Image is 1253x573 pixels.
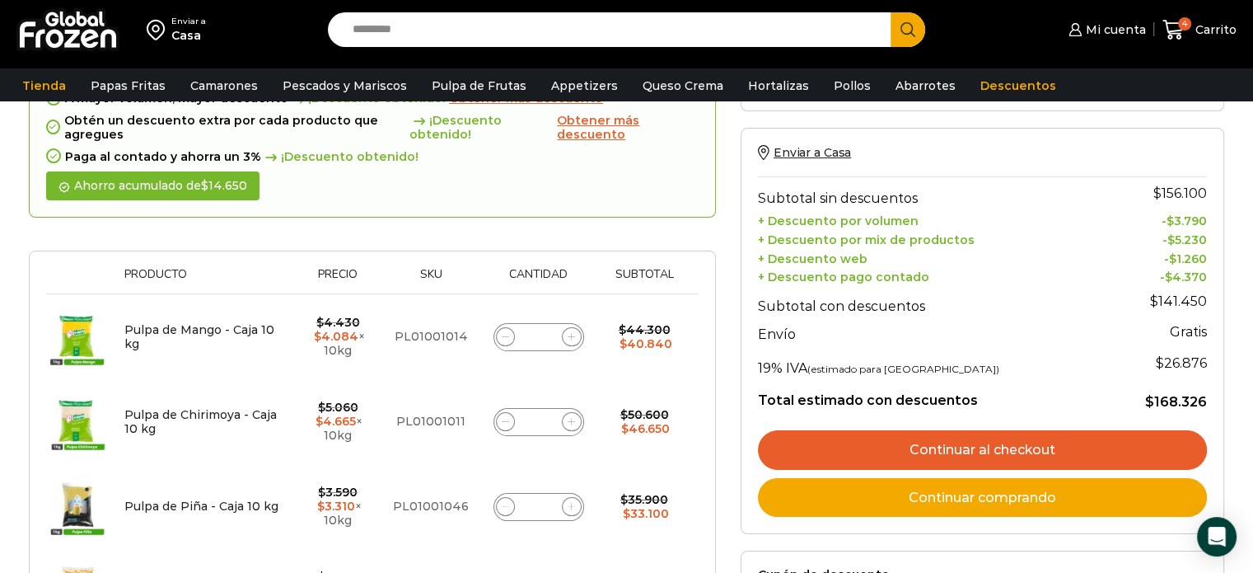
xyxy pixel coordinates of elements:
div: Obtén un descuento extra por cada producto que agregues [46,114,699,142]
a: Appetizers [543,70,626,101]
bdi: 4.665 [316,414,356,429]
th: Cantidad [479,268,598,294]
td: PL01001014 [382,294,479,380]
a: Papas Fritas [82,70,174,101]
bdi: 141.450 [1150,294,1207,309]
span: Enviar a Casa [774,145,851,160]
a: Pescados y Mariscos [274,70,415,101]
bdi: 35.900 [620,492,668,507]
th: 19% IVA [758,346,1106,379]
div: Enviar a [171,16,206,27]
a: Tienda [14,70,74,101]
th: + Descuento por mix de productos [758,228,1106,247]
span: $ [621,421,629,436]
a: Mi cuenta [1064,13,1145,46]
th: + Descuento web [758,247,1106,266]
span: $ [620,492,628,507]
span: $ [318,485,325,500]
td: × 10kg [293,294,383,380]
span: $ [622,506,629,521]
button: Search button [891,12,925,47]
span: $ [1153,186,1162,201]
span: $ [1167,214,1174,228]
td: PL01001011 [382,379,479,464]
span: ¡Descuento obtenido! [409,114,554,142]
span: Carrito [1191,21,1237,38]
bdi: 3.310 [317,499,355,514]
div: Ahorro acumulado de [46,171,259,200]
span: $ [1156,355,1164,371]
bdi: 4.430 [316,315,360,330]
bdi: 5.230 [1167,232,1207,247]
div: Open Intercom Messenger [1197,517,1237,557]
span: ¡Descuento obtenido! [261,150,418,164]
th: Sku [382,268,479,294]
bdi: 46.650 [621,421,670,436]
span: $ [201,178,208,193]
td: - [1106,266,1207,285]
a: Pollos [825,70,879,101]
a: Pulpa de Piña - Caja 10 kg [124,499,278,514]
th: Producto [116,268,293,294]
th: Envío [758,318,1106,347]
td: - [1106,210,1207,229]
span: $ [316,315,324,330]
a: Abarrotes [887,70,964,101]
a: Obtener más descuento [557,114,699,142]
span: Obtener más descuento [557,113,639,142]
div: Casa [171,27,206,44]
span: $ [1169,251,1176,266]
th: Total estimado con descuentos [758,379,1106,411]
a: Continuar al checkout [758,430,1207,470]
bdi: 3.790 [1167,214,1207,228]
th: Subtotal [598,268,690,294]
a: Descuentos [972,70,1064,101]
bdi: 1.260 [1169,251,1207,266]
th: + Descuento por volumen [758,210,1106,229]
a: Camarones [182,70,266,101]
td: - [1106,228,1207,247]
a: Queso Crema [634,70,732,101]
td: × 10kg [293,379,383,464]
span: Mi cuenta [1082,21,1146,38]
span: 4 [1178,17,1191,31]
td: - [1106,247,1207,266]
span: 26.876 [1156,355,1207,371]
a: Pulpa de Mango - Caja 10 kg [124,322,274,351]
a: Pulpa de Chirimoya - Caja 10 kg [124,407,277,436]
a: Continuar comprando [758,478,1207,518]
a: 4 Carrito [1162,11,1237,49]
bdi: 3.590 [318,485,358,500]
bdi: 50.600 [619,407,668,422]
bdi: 14.650 [201,178,247,193]
a: Pulpa de Frutas [423,70,535,101]
a: Hortalizas [740,70,817,101]
span: $ [1167,232,1175,247]
th: Subtotal sin descuentos [758,177,1106,210]
span: $ [1150,294,1158,309]
td: PL01001046 [382,464,479,549]
span: $ [619,336,626,351]
input: Product quantity [527,326,550,349]
span: $ [618,322,625,337]
span: $ [314,329,321,344]
span: $ [316,414,323,429]
input: Product quantity [527,411,550,434]
img: address-field-icon.svg [147,16,171,44]
bdi: 4.370 [1165,270,1207,284]
span: $ [1165,270,1172,284]
span: $ [317,499,325,514]
td: × 10kg [293,464,383,549]
small: (estimado para [GEOGRAPHIC_DATA]) [807,363,999,375]
bdi: 40.840 [619,336,671,351]
th: + Descuento pago contado [758,266,1106,285]
bdi: 156.100 [1153,186,1207,201]
strong: Gratis [1170,324,1207,340]
span: $ [1145,394,1154,410]
th: Precio [293,268,383,294]
span: $ [318,400,325,415]
bdi: 5.060 [318,400,358,415]
span: $ [619,407,627,422]
input: Product quantity [527,496,550,519]
a: Enviar a Casa [758,145,851,160]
